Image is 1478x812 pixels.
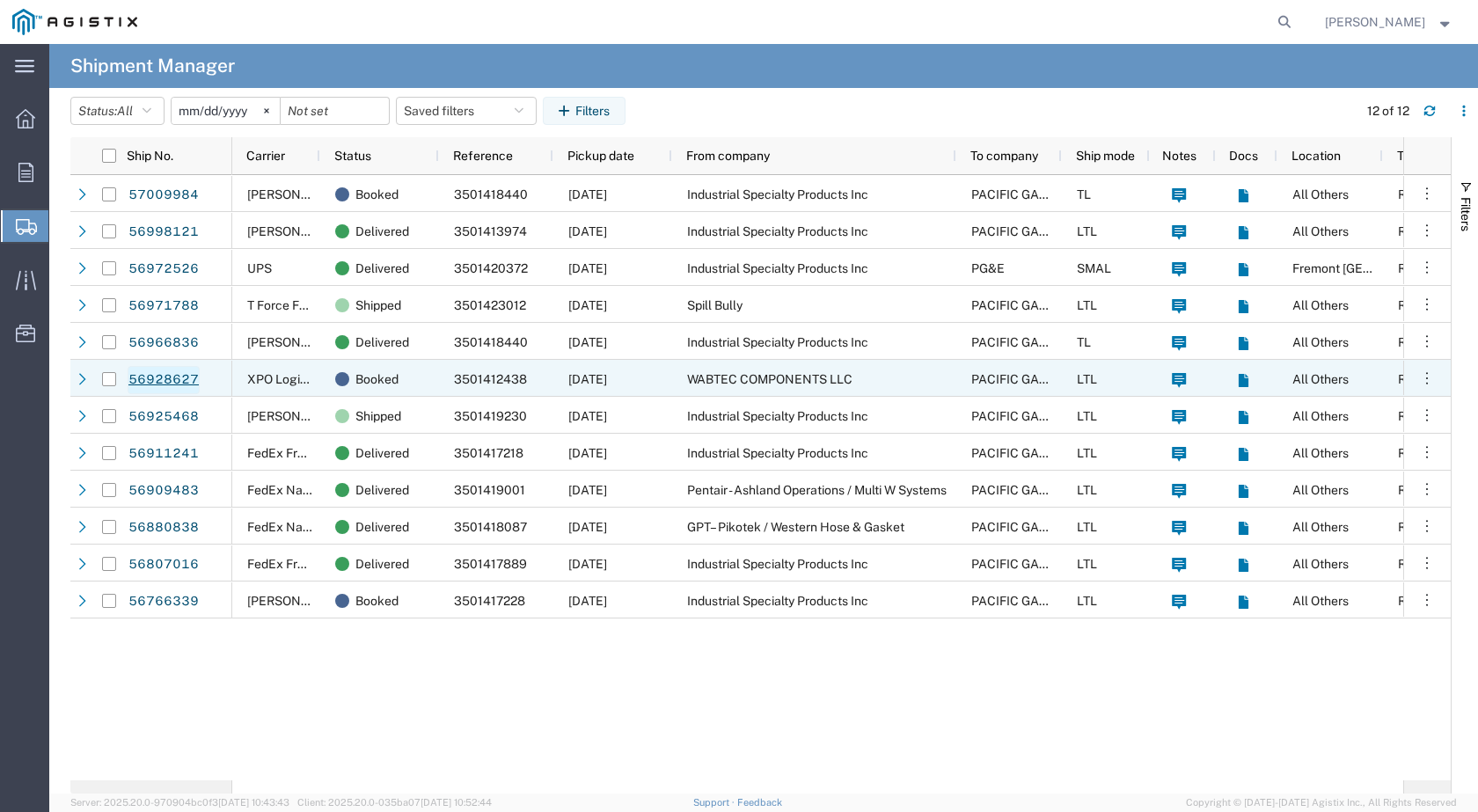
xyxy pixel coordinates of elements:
[454,224,527,238] span: 3501413974
[1292,446,1349,460] span: All Others
[1292,520,1349,534] span: All Others
[355,324,409,361] span: Delivered
[117,104,133,118] span: All
[543,97,626,125] button: Filters
[687,594,868,608] span: Industrial Specialty Products Inc
[1398,224,1438,238] span: RATED
[568,261,607,275] span: 09/29/2025
[687,261,868,275] span: Industrial Specialty Products Inc
[568,520,607,534] span: 09/22/2025
[1077,446,1097,460] span: LTL
[128,181,200,209] a: 57009984
[70,44,235,88] h4: Shipment Manager
[1292,187,1349,201] span: All Others
[1077,594,1097,608] span: LTL
[567,149,634,163] span: Pickup date
[454,594,525,608] span: 3501417228
[971,594,1184,608] span: PACIFIC GAS & ELECTRIC COMPANY
[687,520,904,534] span: GPT– Pikotek / Western Hose & Gasket
[1292,298,1349,312] span: All Others
[172,98,280,124] input: Not set
[971,520,1184,534] span: PACIFIC GAS & ELECTRIC COMPANY
[128,477,200,505] a: 56909483
[247,557,355,571] span: FedEx Freight East
[1398,520,1438,534] span: RATED
[568,298,607,312] span: 09/30/2025
[568,187,607,201] span: 10/02/2025
[12,9,137,35] img: logo
[568,224,607,238] span: 10/01/2025
[454,409,527,423] span: 3501419230
[1398,557,1438,571] span: RATED
[247,483,334,497] span: FedEx National
[247,335,348,349] span: C.H. Robinson
[687,187,868,201] span: Industrial Specialty Products Inc
[1292,594,1349,608] span: All Others
[1292,335,1349,349] span: All Others
[1291,149,1341,163] span: Location
[693,797,737,808] a: Support
[1398,187,1438,201] span: RATED
[128,514,200,542] a: 56880838
[687,298,743,312] span: Spill Bully
[686,149,770,163] span: From company
[1459,197,1473,231] span: Filters
[1367,102,1409,121] div: 12 of 12
[128,403,200,431] a: 56925468
[454,298,526,312] span: 3501423012
[1292,372,1349,386] span: All Others
[128,551,200,579] a: 56807016
[128,366,200,394] a: 56928627
[454,520,527,534] span: 3501418087
[1292,261,1468,275] span: Fremont DC
[1077,557,1097,571] span: LTL
[70,797,289,808] span: Server: 2025.20.0-970904bc0f3
[355,361,399,398] span: Booked
[454,372,527,386] span: 3501412438
[1292,557,1349,571] span: All Others
[70,97,165,125] button: Status:All
[971,261,1005,275] span: PG&E
[128,218,200,246] a: 56998121
[127,149,173,163] span: Ship No.
[454,335,528,349] span: 3501418440
[1077,520,1097,534] span: LTL
[687,483,947,497] span: Pentair - Ashland Operations / Multi W Systems
[334,149,371,163] span: Status
[687,372,852,386] span: WABTEC COMPONENTS LLC
[454,187,528,201] span: 3501418440
[128,292,200,320] a: 56971788
[281,98,389,124] input: Not set
[737,797,782,808] a: Feedback
[971,372,1184,386] span: PACIFIC GAS & ELECTRIC COMPANY
[355,435,409,472] span: Delivered
[1077,372,1097,386] span: LTL
[971,446,1184,460] span: PACIFIC GAS & ELECTRIC COMPANY
[1398,372,1438,386] span: RATED
[454,557,527,571] span: 3501417889
[568,409,607,423] span: 09/24/2025
[1398,594,1438,608] span: RATED
[128,440,200,468] a: 56911241
[971,298,1184,312] span: PACIFIC GAS & ELECTRIC COMPANY
[568,557,607,571] span: 09/12/2025
[1398,261,1438,275] span: RATED
[454,446,523,460] span: 3501417218
[1398,483,1438,497] span: RATED
[970,149,1038,163] span: To company
[355,472,409,508] span: Delivered
[1398,446,1438,460] span: RATED
[247,187,348,201] span: C.H. Robinson
[1077,483,1097,497] span: LTL
[355,398,401,435] span: Shipped
[453,149,513,163] span: Reference
[1325,12,1425,32] span: Alberto Quezada
[1076,149,1135,163] span: Ship mode
[128,255,200,283] a: 56972526
[971,335,1184,349] span: PACIFIC GAS & ELECTRIC COMPANY
[247,224,423,238] span: Roy Miller Freight Lines
[247,409,423,423] span: Roy Miller Freight Lines
[396,97,537,125] button: Saved filters
[971,483,1184,497] span: PACIFIC GAS & ELECTRIC COMPANY
[1077,224,1097,238] span: LTL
